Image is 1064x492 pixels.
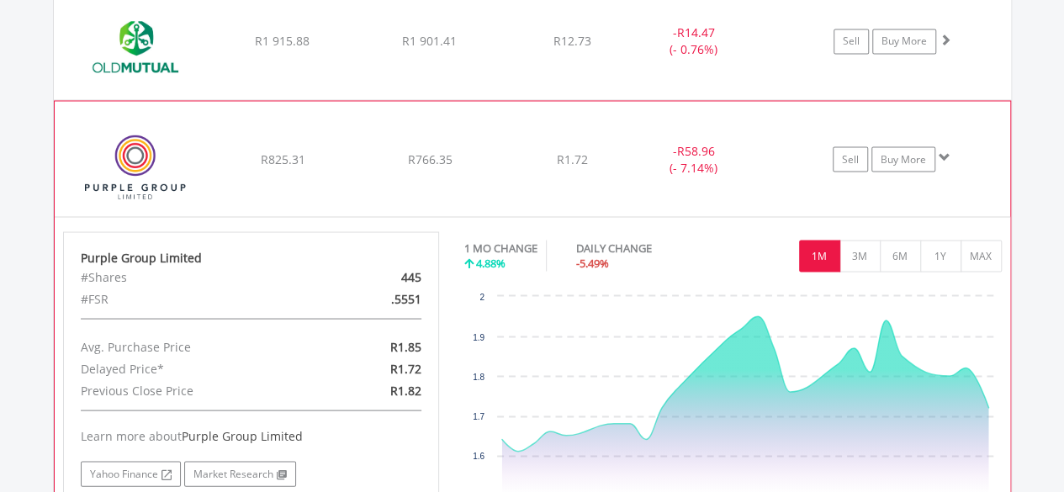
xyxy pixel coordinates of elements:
[182,427,303,443] span: Purple Group Limited
[473,411,484,421] text: 1.7
[961,240,1002,272] button: MAX
[184,461,296,486] a: Market Research
[676,142,714,158] span: R58.96
[576,240,711,256] div: DAILY CHANGE
[81,461,181,486] a: Yahoo Finance
[407,151,452,167] span: R766.35
[68,266,312,288] div: #Shares
[630,142,756,176] div: - (- 7.14%)
[260,151,304,167] span: R825.31
[68,357,312,379] div: Delayed Price*
[464,240,537,256] div: 1 MO CHANGE
[68,288,312,309] div: #FSR
[402,33,457,49] span: R1 901.41
[68,336,312,357] div: Avg. Purchase Price
[473,451,484,460] text: 1.6
[799,240,840,272] button: 1M
[81,249,422,266] div: Purple Group Limited
[390,382,421,398] span: R1.82
[479,292,484,301] text: 2
[631,24,758,58] div: - (- 0.76%)
[81,427,422,444] div: Learn more about
[312,288,434,309] div: .5551
[553,33,591,49] span: R12.73
[833,146,868,172] a: Sell
[312,266,434,288] div: 445
[255,33,310,49] span: R1 915.88
[62,4,207,95] img: EQU.ZA.OMU.png
[576,255,609,270] span: -5.49%
[880,240,921,272] button: 6M
[834,29,869,54] a: Sell
[839,240,881,272] button: 3M
[872,29,936,54] a: Buy More
[473,372,484,381] text: 1.8
[473,332,484,341] text: 1.9
[390,338,421,354] span: R1.85
[871,146,935,172] a: Buy More
[476,255,506,270] span: 4.88%
[920,240,961,272] button: 1Y
[677,24,715,40] span: R14.47
[557,151,588,167] span: R1.72
[68,379,312,401] div: Previous Close Price
[63,122,208,211] img: EQU.ZA.PPE.png
[390,360,421,376] span: R1.72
